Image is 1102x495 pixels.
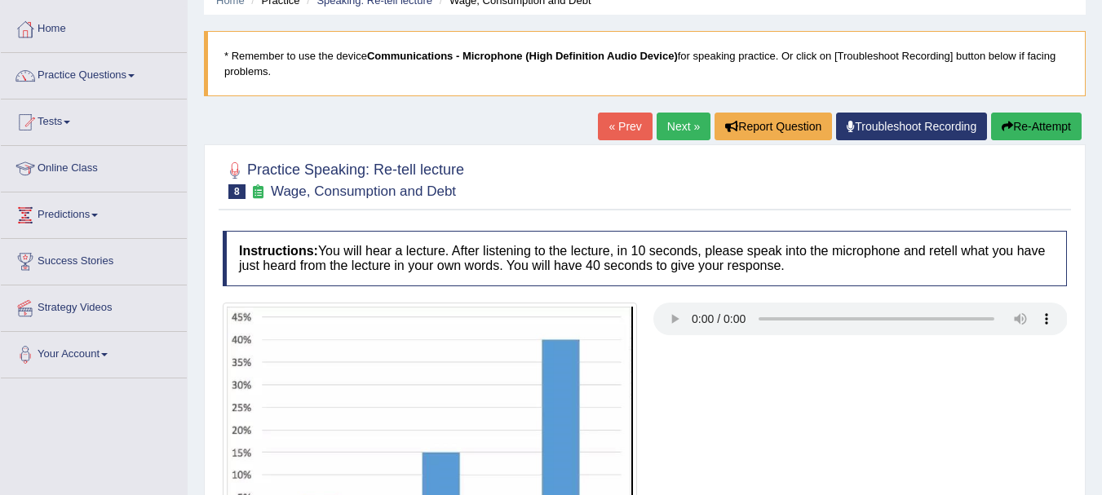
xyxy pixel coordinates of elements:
span: 8 [228,184,246,199]
a: Practice Questions [1,53,187,94]
a: Home [1,7,187,47]
b: Communications - Microphone (High Definition Audio Device) [367,50,678,62]
button: Re-Attempt [991,113,1082,140]
a: Online Class [1,146,187,187]
a: Tests [1,99,187,140]
h4: You will hear a lecture. After listening to the lecture, in 10 seconds, please speak into the mic... [223,231,1067,285]
a: « Prev [598,113,652,140]
small: Exam occurring question [250,184,267,200]
a: Strategy Videos [1,285,187,326]
a: Troubleshoot Recording [836,113,987,140]
b: Instructions: [239,244,318,258]
a: Predictions [1,192,187,233]
blockquote: * Remember to use the device for speaking practice. Or click on [Troubleshoot Recording] button b... [204,31,1086,96]
button: Report Question [715,113,832,140]
h2: Practice Speaking: Re-tell lecture [223,158,464,199]
a: Your Account [1,332,187,373]
small: Wage, Consumption and Debt [271,183,456,199]
a: Next » [657,113,710,140]
a: Success Stories [1,239,187,280]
